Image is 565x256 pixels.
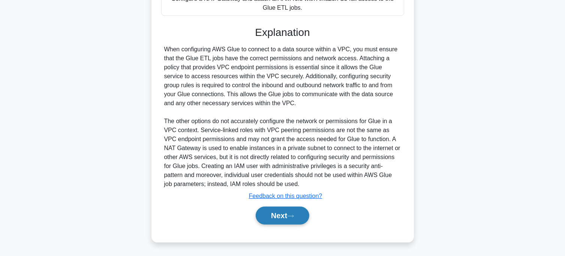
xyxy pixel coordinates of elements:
h3: Explanation [166,26,400,39]
div: When configuring AWS Glue to connect to a data source within a VPC, you must ensure that the Glue... [164,45,401,189]
a: Feedback on this question? [249,193,322,199]
button: Next [256,207,309,225]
